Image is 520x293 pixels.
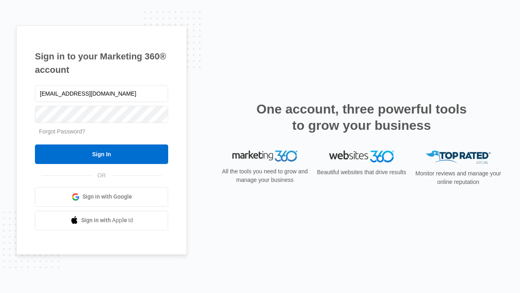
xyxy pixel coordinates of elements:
[35,187,168,207] a: Sign in with Google
[413,169,504,186] p: Monitor reviews and manage your online reputation
[329,151,394,162] img: Websites 360
[82,192,132,201] span: Sign in with Google
[232,151,297,162] img: Marketing 360
[35,211,168,230] a: Sign in with Apple Id
[426,151,491,164] img: Top Rated Local
[35,144,168,164] input: Sign In
[35,85,168,102] input: Email
[219,167,310,184] p: All the tools you need to grow and manage your business
[39,128,85,135] a: Forgot Password?
[316,168,407,177] p: Beautiful websites that drive results
[81,216,133,225] span: Sign in with Apple Id
[254,101,469,133] h2: One account, three powerful tools to grow your business
[35,50,168,77] h1: Sign in to your Marketing 360® account
[92,171,112,180] span: OR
